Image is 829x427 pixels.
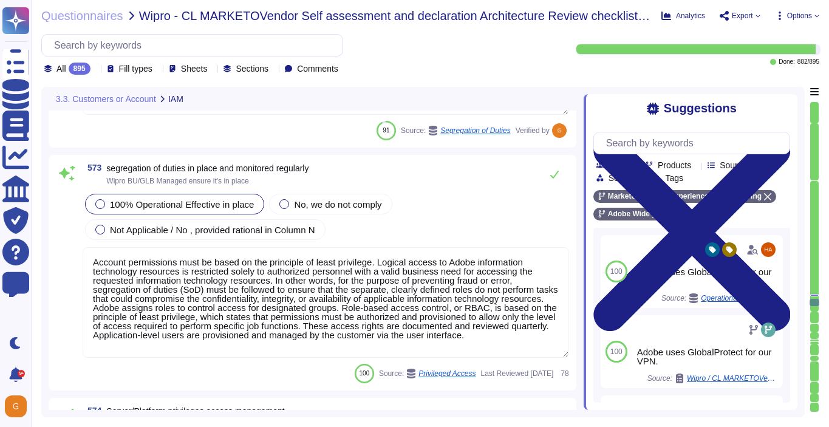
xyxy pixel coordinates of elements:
img: user [761,242,776,257]
span: Source: [379,369,476,378]
div: Adobe uses GlobalProtect for our VPN. [637,347,778,366]
span: 100 [610,348,623,355]
span: Analytics [676,12,705,19]
span: Source: [401,126,511,135]
img: user [552,123,567,138]
button: user [2,393,35,420]
span: 573 [83,163,101,172]
span: segregation of duties in place and monitored regularly [106,163,309,173]
span: 100% Operational Effective in place [110,199,254,210]
span: 3.3. Customers or Account [56,95,156,103]
div: 9+ [18,370,25,377]
span: Sections [236,64,268,73]
textarea: Account permissions must be based on the principle of least privilege. Logical access to Adobe in... [83,247,569,358]
span: Last Reviewed [DATE] [481,370,554,377]
span: Comments [297,64,338,73]
span: Options [787,12,812,19]
span: Server/Platform privileges access management [106,406,284,416]
span: Privileged Access [418,370,476,377]
img: user [5,395,27,417]
span: No, we do not comply [294,199,381,210]
span: 882 / 895 [797,59,819,65]
input: Search by keywords [48,35,343,56]
div: 895 [69,63,90,75]
input: Search by keywords [600,132,790,154]
span: Source: [647,374,778,383]
span: 100 [360,370,370,377]
span: 78 [558,370,568,377]
span: Segregation of Duties [440,127,510,134]
span: Wipro - CL MARKETOVendor Self assessment and declaration Architecture Review checklist ver 1.7.9 ... [139,10,652,22]
span: Verified by [516,127,550,134]
span: Not Applicable / No , provided rational in Column N [110,225,315,235]
span: Sheets [181,64,208,73]
span: Wipro / CL MARKETOVendor Self assessment and declaration Architecture Review checklist ver 1.7.9 ... [687,375,778,382]
span: 574 [83,406,101,415]
span: Export [732,12,753,19]
span: All [56,64,66,73]
span: IAM [168,95,183,103]
span: 91 [383,127,389,134]
span: Fill types [119,64,152,73]
span: Wipro BU/GLB Managed ensure it's in place [106,177,248,185]
span: Questionnaires [41,10,123,22]
span: Done: [779,59,795,65]
span: 100 [610,268,623,275]
button: Analytics [661,11,705,21]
